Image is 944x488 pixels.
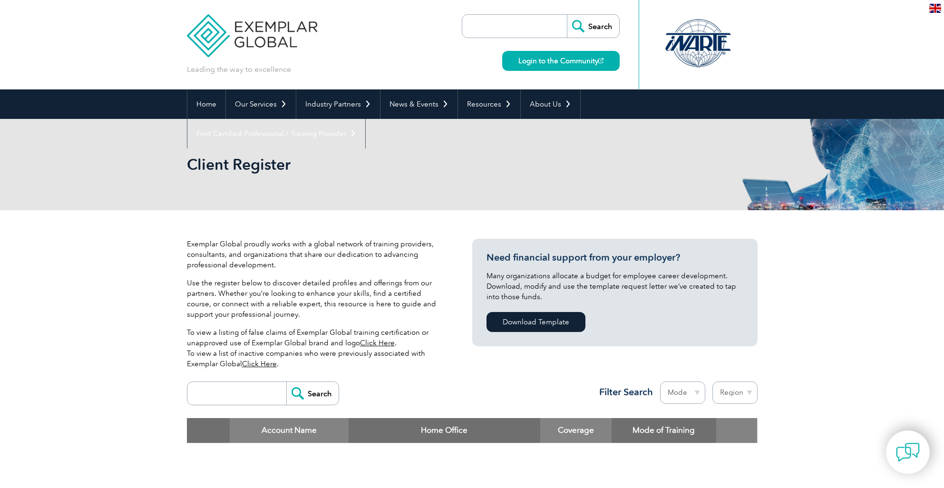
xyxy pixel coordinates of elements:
a: Our Services [226,89,296,119]
a: Find Certified Professional / Training Provider [187,119,365,148]
th: Mode of Training: activate to sort column ascending [612,418,716,443]
input: Search [567,15,619,38]
h3: Need financial support from your employer? [487,252,743,264]
a: News & Events [380,89,457,119]
p: To view a listing of false claims of Exemplar Global training certification or unapproved use of ... [187,327,444,369]
h2: Client Register [187,157,586,172]
a: Login to the Community [502,51,620,71]
a: Download Template [487,312,585,332]
a: Industry Partners [296,89,380,119]
th: Home Office: activate to sort column ascending [349,418,540,443]
h3: Filter Search [594,386,653,398]
a: Click Here [360,339,395,347]
a: Click Here [242,360,277,368]
th: Coverage: activate to sort column ascending [540,418,612,443]
a: About Us [521,89,580,119]
p: Leading the way to excellence [187,64,291,75]
p: Many organizations allocate a budget for employee career development. Download, modify and use th... [487,271,743,302]
img: open_square.png [598,58,603,63]
a: Home [187,89,225,119]
p: Exemplar Global proudly works with a global network of training providers, consultants, and organ... [187,239,444,270]
th: Account Name: activate to sort column descending [230,418,349,443]
img: en [929,4,941,13]
img: contact-chat.png [896,440,920,464]
input: Search [286,382,339,405]
th: : activate to sort column ascending [716,418,757,443]
a: Resources [458,89,520,119]
p: Use the register below to discover detailed profiles and offerings from our partners. Whether you... [187,278,444,320]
